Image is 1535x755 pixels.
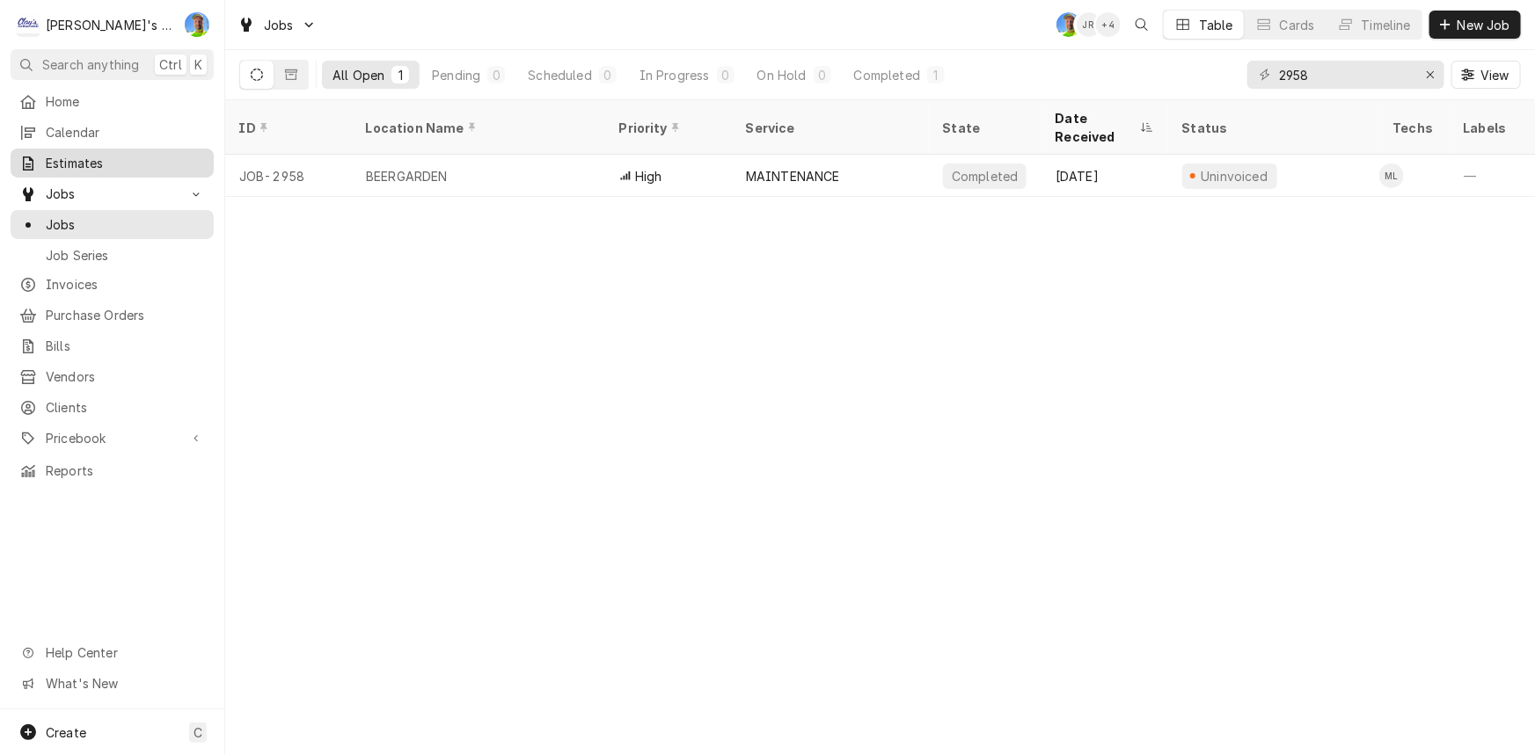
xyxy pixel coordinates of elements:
[1056,12,1081,37] div: GA
[11,638,214,667] a: Go to Help Center
[46,337,205,355] span: Bills
[619,119,714,137] div: Priority
[11,87,214,116] a: Home
[11,669,214,698] a: Go to What's New
[1128,11,1156,39] button: Open search
[230,11,324,40] a: Go to Jobs
[159,55,182,74] span: Ctrl
[1199,16,1233,34] div: Table
[720,66,731,84] div: 0
[11,49,214,80] button: Search anythingCtrlK
[432,66,480,84] div: Pending
[757,66,807,84] div: On Hold
[11,301,214,330] a: Purchase Orders
[817,66,828,84] div: 0
[46,306,205,324] span: Purchase Orders
[46,674,203,693] span: What's New
[11,179,214,208] a: Go to Jobs
[11,118,214,147] a: Calendar
[491,66,501,84] div: 0
[603,66,613,84] div: 0
[46,16,175,34] div: [PERSON_NAME]'s Refrigeration
[746,167,840,185] div: MAINTENANCE
[11,393,214,422] a: Clients
[1077,12,1101,37] div: Jeff Rue's Avatar
[239,119,334,137] div: ID
[194,723,202,742] span: C
[1056,12,1081,37] div: Greg Austin's Avatar
[1379,163,1404,188] div: Mikah Levitt-Freimuth's Avatar
[366,119,588,137] div: Location Name
[11,331,214,360] a: Bills
[11,149,214,178] a: Estimates
[528,66,591,84] div: Scheduled
[950,167,1020,185] div: Completed
[1182,119,1362,137] div: Status
[46,123,205,142] span: Calendar
[46,275,205,294] span: Invoices
[11,424,214,453] a: Go to Pricebook
[1379,163,1404,188] div: ML
[1454,16,1514,34] span: New Job
[11,456,214,485] a: Reports
[46,246,205,265] span: Job Series
[746,119,911,137] div: Service
[225,155,352,197] div: JOB-2958
[366,167,448,185] div: BEERGARDEN
[1451,61,1521,89] button: View
[11,241,214,270] a: Job Series
[1477,66,1513,84] span: View
[46,461,205,480] span: Reports
[1280,16,1315,34] div: Cards
[854,66,920,84] div: Completed
[194,55,202,74] span: K
[1362,16,1411,34] div: Timeline
[1416,61,1444,89] button: Erase input
[46,185,179,203] span: Jobs
[46,398,205,417] span: Clients
[1056,109,1137,146] div: Date Received
[16,12,40,37] div: Clay's Refrigeration's Avatar
[11,270,214,299] a: Invoices
[1393,119,1436,137] div: Techs
[185,12,209,37] div: GA
[635,167,662,185] span: High
[640,66,710,84] div: In Progress
[264,16,294,34] span: Jobs
[1077,12,1101,37] div: JR
[46,367,205,386] span: Vendors
[333,66,384,84] div: All Open
[11,210,214,239] a: Jobs
[395,66,406,84] div: 1
[16,12,40,37] div: C
[42,55,139,74] span: Search anything
[931,66,941,84] div: 1
[1279,61,1411,89] input: Keyword search
[46,154,205,172] span: Estimates
[1429,11,1521,39] button: New Job
[46,643,203,662] span: Help Center
[185,12,209,37] div: Greg Austin's Avatar
[46,725,86,740] span: Create
[46,215,205,234] span: Jobs
[1042,155,1168,197] div: [DATE]
[46,429,179,447] span: Pricebook
[11,362,214,391] a: Vendors
[1096,12,1121,37] div: + 4
[943,119,1027,137] div: State
[46,92,205,111] span: Home
[1199,167,1270,185] div: Uninvoiced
